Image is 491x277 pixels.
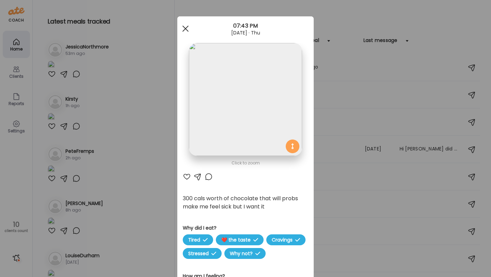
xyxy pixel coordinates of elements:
span: ❤️ the taste [216,234,264,245]
div: 300 cals worth of chocolate that will probs make me feel sick but I want it [183,194,308,211]
span: Cravings [266,234,306,245]
div: 07:43 PM [177,22,314,30]
div: Click to zoom [183,159,308,167]
span: Tired [183,234,213,245]
div: [DATE] · Thu [177,30,314,35]
span: Why not? [224,248,266,259]
span: Stressed [183,248,222,259]
h3: Why did I eat? [183,224,308,232]
img: images%2FeG6ITufXlZfJWLTzQJChGV6uFB82%2FtWGl0QdlOCJnpXwuKicn%2FnKwus7UmquzWaDYHs5Pv_1080 [189,43,302,156]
